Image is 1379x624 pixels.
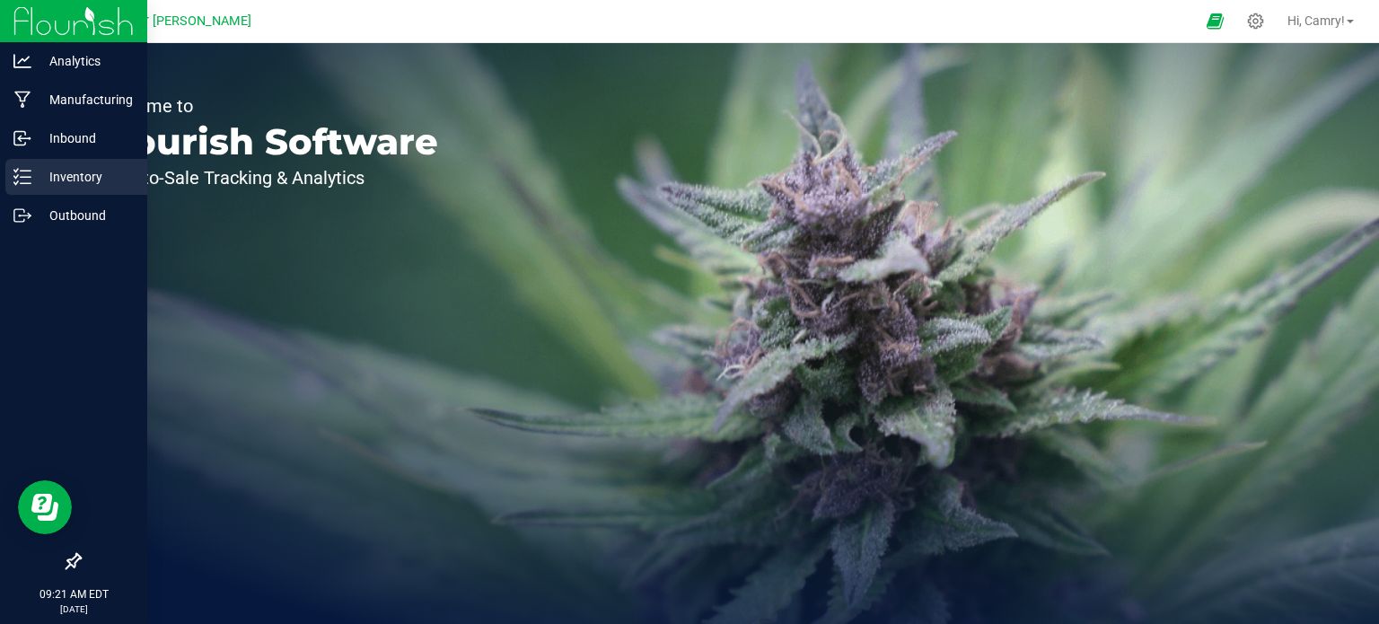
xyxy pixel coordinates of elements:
[13,52,31,70] inline-svg: Analytics
[1287,13,1345,28] span: Hi, Camry!
[31,166,139,188] p: Inventory
[8,586,139,602] p: 09:21 AM EDT
[13,207,31,224] inline-svg: Outbound
[31,50,139,72] p: Analytics
[31,127,139,149] p: Inbound
[13,168,31,186] inline-svg: Inventory
[13,129,31,147] inline-svg: Inbound
[1195,4,1235,39] span: Open Ecommerce Menu
[1244,13,1267,30] div: Manage settings
[31,89,139,110] p: Manufacturing
[18,480,72,534] iframe: Resource center
[97,97,438,115] p: Welcome to
[116,13,251,29] span: Major [PERSON_NAME]
[13,91,31,109] inline-svg: Manufacturing
[97,124,438,160] p: Flourish Software
[8,602,139,616] p: [DATE]
[97,169,438,187] p: Seed-to-Sale Tracking & Analytics
[31,205,139,226] p: Outbound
